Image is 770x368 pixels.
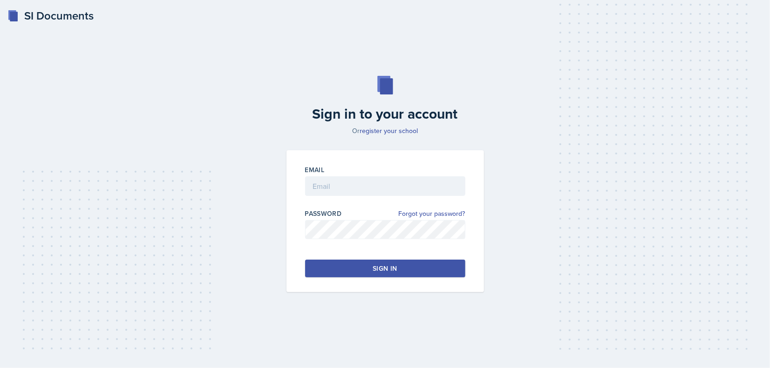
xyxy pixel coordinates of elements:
label: Email [305,165,325,174]
a: register your school [360,126,418,135]
input: Email [305,176,465,196]
a: SI Documents [7,7,94,24]
h2: Sign in to your account [281,106,490,122]
div: Sign in [373,264,397,273]
button: Sign in [305,260,465,277]
label: Password [305,209,342,218]
a: Forgot your password? [399,209,465,219]
p: Or [281,126,490,135]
